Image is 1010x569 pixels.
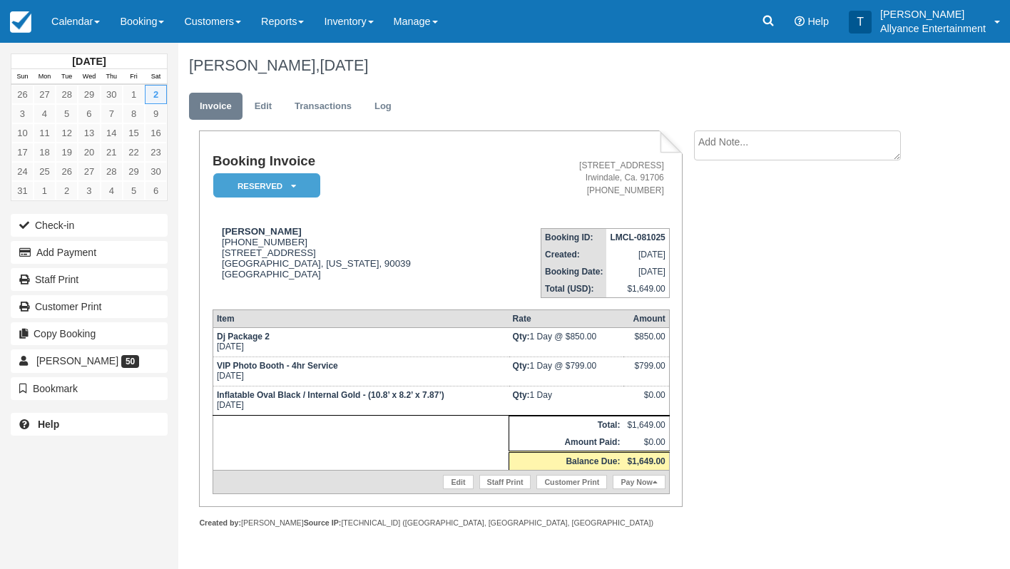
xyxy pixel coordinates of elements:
[213,327,509,357] td: [DATE]
[34,181,56,200] a: 1
[11,241,168,264] button: Add Payment
[627,456,665,466] strong: $1,649.00
[213,226,489,280] div: [PHONE_NUMBER] [STREET_ADDRESS] [GEOGRAPHIC_DATA], [US_STATE], 90039 [GEOGRAPHIC_DATA]
[11,69,34,85] th: Sun
[443,475,473,489] a: Edit
[34,104,56,123] a: 4
[145,181,167,200] a: 6
[244,93,282,121] a: Edit
[217,361,338,371] strong: VIP Photo Booth - 4hr Service
[513,332,530,342] strong: Qty
[11,413,168,436] a: Help
[101,181,123,200] a: 4
[606,246,669,263] td: [DATE]
[11,268,168,291] a: Staff Print
[11,143,34,162] a: 17
[123,162,145,181] a: 29
[541,246,607,263] th: Created:
[509,451,624,470] th: Balance Due:
[627,361,665,382] div: $799.00
[56,104,78,123] a: 5
[807,16,829,27] span: Help
[541,263,607,280] th: Booking Date:
[56,162,78,181] a: 26
[610,232,665,242] strong: LMCL-081025
[541,280,607,298] th: Total (USD):
[606,263,669,280] td: [DATE]
[10,11,31,33] img: checkfront-main-nav-mini-logo.png
[880,7,986,21] p: [PERSON_NAME]
[213,386,509,415] td: [DATE]
[34,69,56,85] th: Mon
[145,123,167,143] a: 16
[213,357,509,386] td: [DATE]
[880,21,986,36] p: Allyance Entertainment
[479,475,531,489] a: Staff Print
[11,214,168,237] button: Check-in
[627,332,665,353] div: $850.00
[101,69,123,85] th: Thu
[623,309,669,327] th: Amount
[509,416,624,434] th: Total:
[11,295,168,318] a: Customer Print
[56,123,78,143] a: 12
[78,104,100,123] a: 6
[11,162,34,181] a: 24
[101,104,123,123] a: 7
[123,69,145,85] th: Fri
[56,69,78,85] th: Tue
[509,327,624,357] td: 1 Day @ $850.00
[145,162,167,181] a: 30
[38,419,59,430] b: Help
[101,162,123,181] a: 28
[78,162,100,181] a: 27
[199,518,241,527] strong: Created by:
[36,355,118,366] span: [PERSON_NAME]
[101,123,123,143] a: 14
[11,85,34,104] a: 26
[123,123,145,143] a: 15
[145,104,167,123] a: 9
[509,434,624,452] th: Amount Paid:
[495,160,664,196] address: [STREET_ADDRESS] Irwindale, Ca. 91706 [PHONE_NUMBER]
[364,93,402,121] a: Log
[189,57,925,74] h1: [PERSON_NAME],
[606,280,669,298] td: $1,649.00
[78,143,100,162] a: 20
[145,85,167,104] a: 2
[123,143,145,162] a: 22
[78,85,100,104] a: 29
[34,123,56,143] a: 11
[78,181,100,200] a: 3
[78,69,100,85] th: Wed
[78,123,100,143] a: 13
[11,181,34,200] a: 31
[11,322,168,345] button: Copy Booking
[541,228,607,246] th: Booking ID:
[101,85,123,104] a: 30
[56,181,78,200] a: 2
[34,85,56,104] a: 27
[304,518,342,527] strong: Source IP:
[217,390,444,400] strong: Inflatable Oval Black / Internal Gold - (10.8’ x 8.2’ x 7.87’)
[284,93,362,121] a: Transactions
[101,143,123,162] a: 21
[509,357,624,386] td: 1 Day @ $799.00
[536,475,607,489] a: Customer Print
[121,355,139,368] span: 50
[623,434,669,452] td: $0.00
[11,377,168,400] button: Bookmark
[123,104,145,123] a: 8
[213,173,315,199] a: Reserved
[513,390,530,400] strong: Qty
[509,309,624,327] th: Rate
[213,309,509,327] th: Item
[123,85,145,104] a: 1
[849,11,872,34] div: T
[613,475,665,489] a: Pay Now
[189,93,243,121] a: Invoice
[199,518,683,528] div: [PERSON_NAME] [TECHNICAL_ID] ([GEOGRAPHIC_DATA], [GEOGRAPHIC_DATA], [GEOGRAPHIC_DATA])
[34,162,56,181] a: 25
[513,361,530,371] strong: Qty
[627,390,665,411] div: $0.00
